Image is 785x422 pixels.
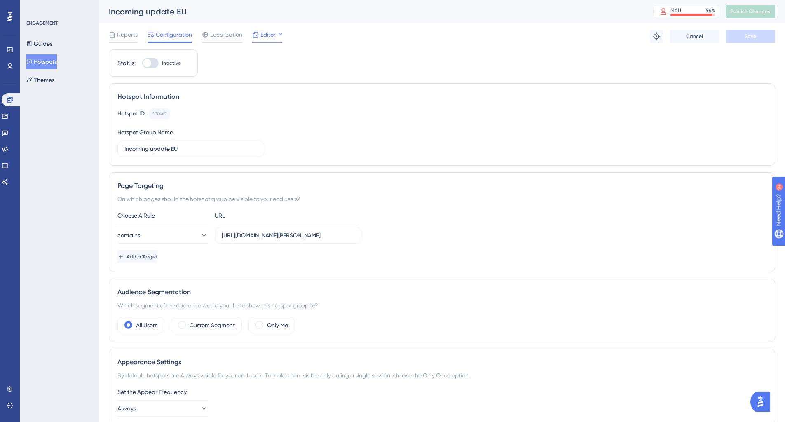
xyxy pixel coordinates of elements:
[26,54,57,69] button: Hotspots
[26,20,58,26] div: ENGAGEMENT
[117,227,208,244] button: contains
[117,403,136,413] span: Always
[215,211,305,220] div: URL
[156,30,192,40] span: Configuration
[117,387,766,397] div: Set the Appear Frequency
[750,389,775,414] iframe: UserGuiding AI Assistant Launcher
[745,33,756,40] span: Save
[726,5,775,18] button: Publish Changes
[124,144,257,153] input: Type your Hotspot Group Name here
[56,4,61,11] div: 9+
[686,33,703,40] span: Cancel
[731,8,770,15] span: Publish Changes
[117,108,146,119] div: Hotspot ID:
[19,2,52,12] span: Need Help?
[117,211,208,220] div: Choose A Rule
[706,7,715,14] div: 94 %
[260,30,276,40] span: Editor
[117,370,766,380] div: By default, hotspots are Always visible for your end users. To make them visible only during a si...
[117,287,766,297] div: Audience Segmentation
[117,230,140,240] span: contains
[117,194,766,204] div: On which pages should the hotspot group be visible to your end users?
[109,6,633,17] div: Incoming update EU
[117,181,766,191] div: Page Targeting
[117,357,766,367] div: Appearance Settings
[670,7,681,14] div: MAU
[117,300,766,310] div: Which segment of the audience would you like to show this hotspot group to?
[26,73,54,87] button: Themes
[117,250,157,263] button: Add a Target
[162,60,181,66] span: Inactive
[117,92,766,102] div: Hotspot Information
[210,30,242,40] span: Localization
[117,30,138,40] span: Reports
[267,320,288,330] label: Only Me
[127,253,157,260] span: Add a Target
[726,30,775,43] button: Save
[136,320,157,330] label: All Users
[117,127,173,137] div: Hotspot Group Name
[222,231,354,240] input: yourwebsite.com/path
[117,58,136,68] div: Status:
[190,320,235,330] label: Custom Segment
[117,400,208,417] button: Always
[670,30,719,43] button: Cancel
[26,36,52,51] button: Guides
[153,110,166,117] div: 19040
